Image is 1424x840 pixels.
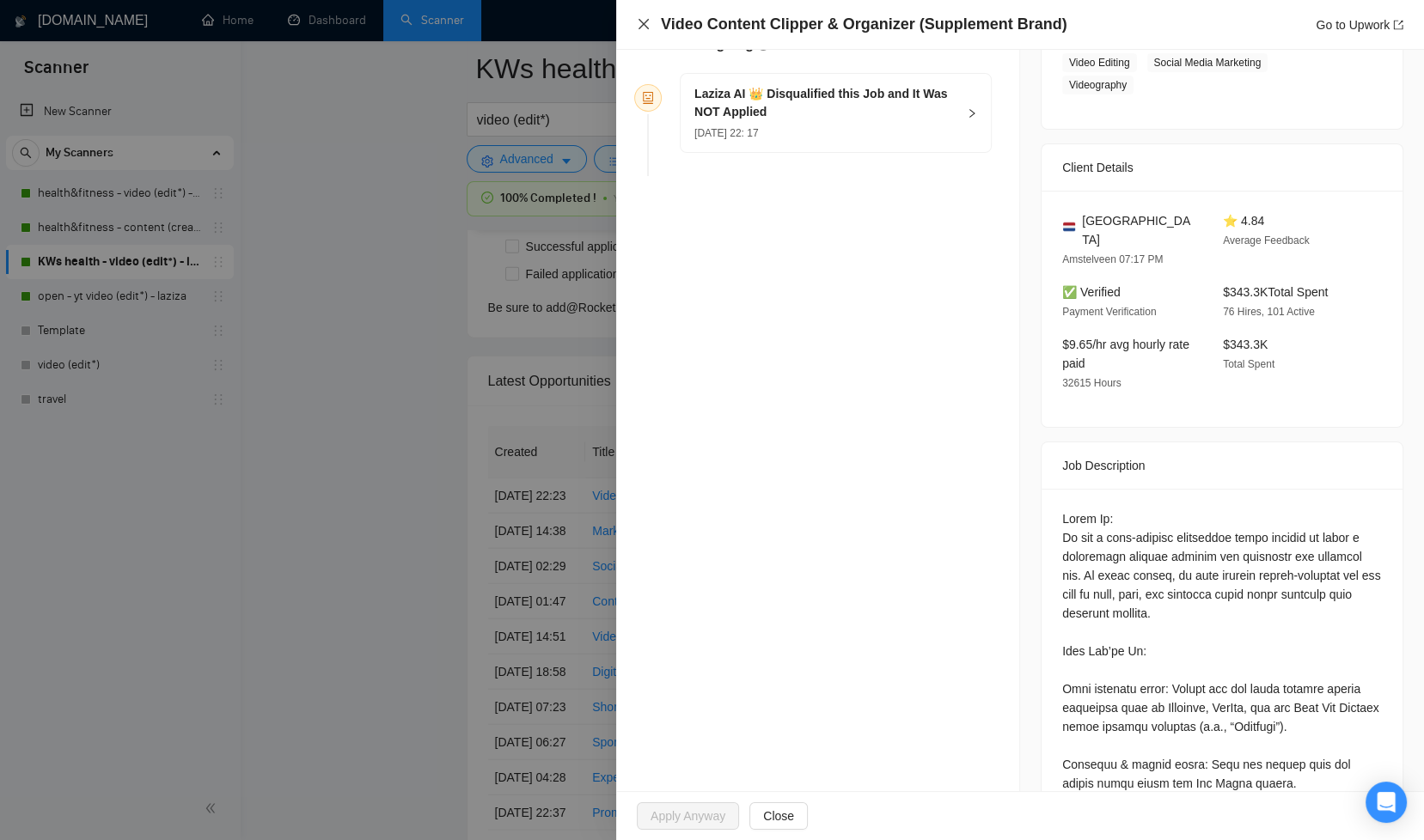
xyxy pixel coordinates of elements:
[1223,285,1328,299] span: $343.3K Total Spent
[1062,285,1121,299] span: ✅ Verified
[749,802,808,830] button: Close
[1062,306,1156,318] span: Payment Verification
[1147,53,1268,72] span: Social Media Marketing
[1062,144,1382,191] div: Client Details
[1062,338,1189,370] span: $9.65/hr avg hourly rate paid
[637,17,651,31] span: close
[1223,306,1315,318] span: 76 Hires, 101 Active
[763,807,794,825] span: Close
[1063,221,1075,233] img: 🇳🇱
[1366,782,1407,823] div: Open Intercom Messenger
[694,85,956,121] h5: Laziza AI 👑 Disqualified this Job and It Was NOT Applied
[967,108,977,119] span: right
[1223,338,1268,351] span: $343.3K
[1223,234,1310,247] span: Average Feedback
[1062,76,1134,94] span: Videography
[694,127,758,139] span: [DATE] 22: 17
[1062,442,1382,489] div: Job Description
[637,17,651,32] button: Close
[642,92,654,104] span: robot
[1316,18,1403,32] a: Go to Upworkexport
[1062,377,1121,389] span: 32615 Hours
[1223,214,1264,228] span: ⭐ 4.84
[1062,253,1163,265] span: Amstelveen 07:17 PM
[1223,358,1274,370] span: Total Spent
[661,14,1067,35] h4: Video Content Clipper & Organizer (Supplement Brand)
[1393,20,1403,30] span: export
[1082,211,1195,249] span: [GEOGRAPHIC_DATA]
[1062,53,1137,72] span: Video Editing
